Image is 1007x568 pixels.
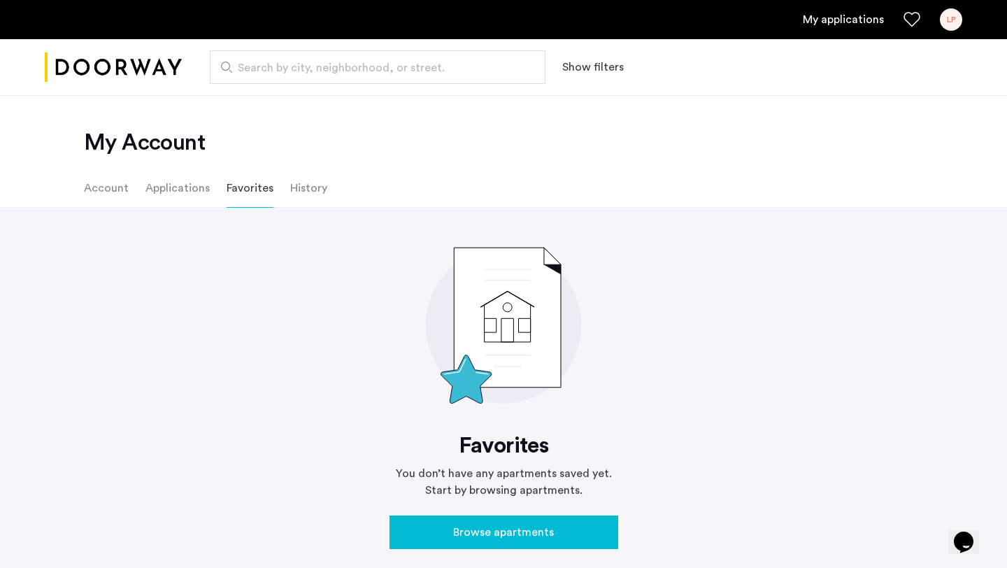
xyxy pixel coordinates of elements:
span: Search by city, neighborhood, or street. [238,59,506,76]
img: logo [45,41,182,94]
h2: My Account [84,129,923,157]
h2: Favorites [390,432,618,460]
li: Account [84,169,129,208]
p: You don’t have any apartments saved yet. Start by browsing apartments. [390,465,618,499]
iframe: chat widget [948,512,993,554]
span: Browse apartments [453,524,554,541]
button: button [390,516,618,549]
a: My application [803,11,884,28]
a: Cazamio logo [45,41,182,94]
li: Favorites [227,169,273,208]
li: Applications [145,169,210,208]
div: LP [940,8,962,31]
a: Favorites [904,11,920,28]
input: Apartment Search [210,50,545,84]
button: Show or hide filters [562,59,624,76]
li: History [290,169,327,208]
